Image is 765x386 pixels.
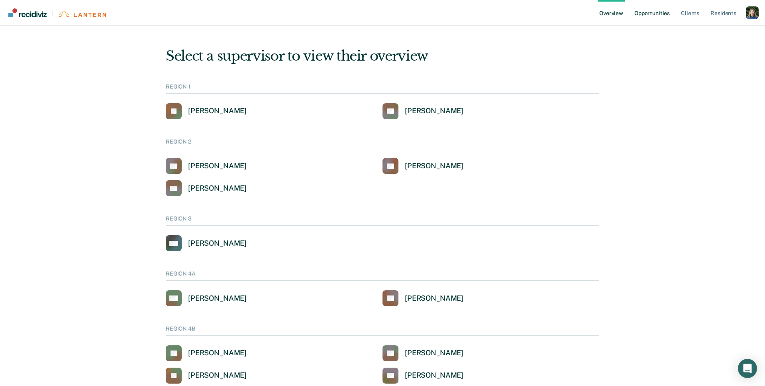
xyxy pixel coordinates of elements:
[166,215,599,226] div: REGION 3
[188,106,247,116] div: [PERSON_NAME]
[382,368,463,384] a: [PERSON_NAME]
[166,138,599,149] div: REGION 2
[166,290,247,306] a: [PERSON_NAME]
[382,345,463,361] a: [PERSON_NAME]
[405,106,463,116] div: [PERSON_NAME]
[382,103,463,119] a: [PERSON_NAME]
[405,349,463,358] div: [PERSON_NAME]
[166,345,247,361] a: [PERSON_NAME]
[405,161,463,171] div: [PERSON_NAME]
[166,103,247,119] a: [PERSON_NAME]
[382,290,463,306] a: [PERSON_NAME]
[166,158,247,174] a: [PERSON_NAME]
[738,359,757,378] div: Open Intercom Messenger
[166,368,247,384] a: [PERSON_NAME]
[188,371,247,380] div: [PERSON_NAME]
[166,180,247,196] a: [PERSON_NAME]
[166,235,247,251] a: [PERSON_NAME]
[188,239,247,248] div: [PERSON_NAME]
[188,349,247,358] div: [PERSON_NAME]
[746,6,759,19] button: Profile dropdown button
[382,158,463,174] a: [PERSON_NAME]
[166,270,599,281] div: REGION 4A
[405,294,463,303] div: [PERSON_NAME]
[405,371,463,380] div: [PERSON_NAME]
[8,8,47,17] img: Recidiviz
[188,294,247,303] div: [PERSON_NAME]
[188,184,247,193] div: [PERSON_NAME]
[58,11,106,17] img: Lantern
[166,325,599,336] div: REGION 4B
[188,161,247,171] div: [PERSON_NAME]
[47,10,58,17] span: |
[166,48,599,64] div: Select a supervisor to view their overview
[166,83,599,94] div: REGION 1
